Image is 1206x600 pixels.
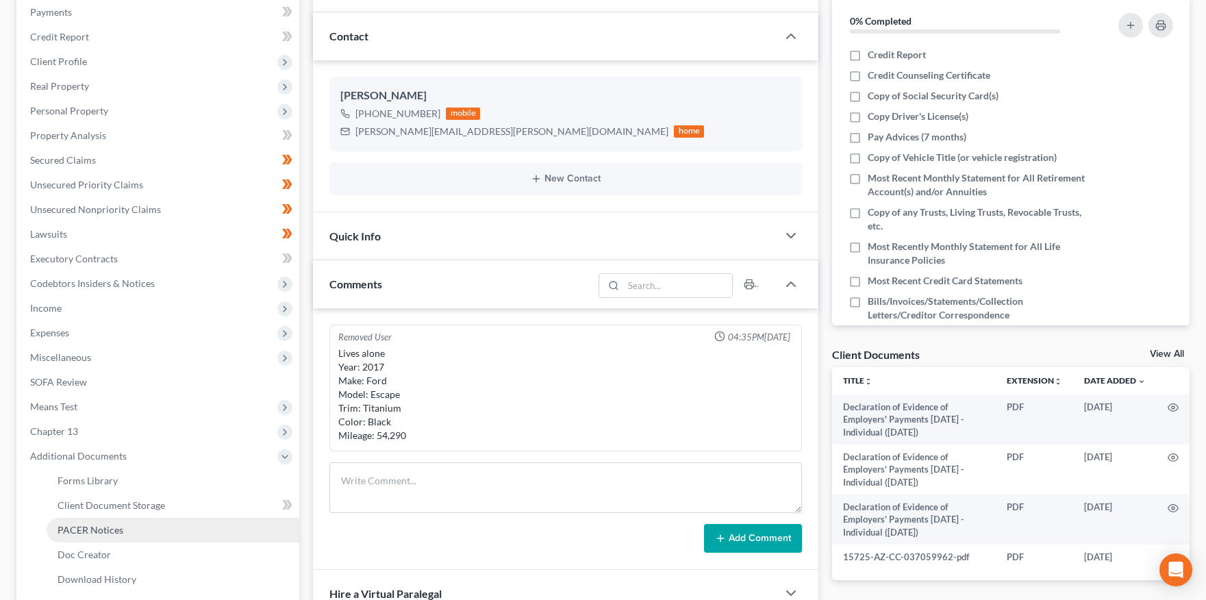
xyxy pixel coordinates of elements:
span: Credit Counseling Certificate [868,68,990,82]
a: Forms Library [47,468,299,493]
span: Expenses [30,327,69,338]
span: Most Recent Monthly Statement for All Retirement Account(s) and/or Annuities [868,171,1088,199]
div: mobile [446,108,480,120]
span: Download History [58,573,136,585]
span: Most Recent Credit Card Statements [868,274,1022,288]
input: Search... [624,274,733,297]
span: Comments [329,277,382,290]
td: [DATE] [1073,545,1157,569]
span: Unsecured Nonpriority Claims [30,203,161,215]
span: Real Property [30,80,89,92]
span: Copy Driver's License(s) [868,110,968,123]
a: Client Document Storage [47,493,299,518]
span: Miscellaneous [30,351,91,363]
td: [DATE] [1073,495,1157,545]
span: Pay Advices (7 months) [868,130,966,144]
span: Means Test [30,401,77,412]
span: Codebtors Insiders & Notices [30,277,155,289]
span: Payments [30,6,72,18]
a: Unsecured Nonpriority Claims [19,197,299,222]
span: Client Document Storage [58,499,165,511]
a: PACER Notices [47,518,299,542]
i: unfold_more [864,377,872,386]
span: Secured Claims [30,154,96,166]
td: PDF [996,545,1073,569]
span: 04:35PM[DATE] [728,331,790,344]
span: Income [30,302,62,314]
a: Date Added expand_more [1084,375,1146,386]
td: Declaration of Evidence of Employers' Payments [DATE] - Individual ([DATE]) [832,495,996,545]
td: PDF [996,395,1073,445]
td: Declaration of Evidence of Employers' Payments [DATE] - Individual ([DATE]) [832,445,996,495]
a: View All [1150,349,1184,359]
div: Open Intercom Messenger [1159,553,1192,586]
span: PACER Notices [58,524,123,536]
a: Unsecured Priority Claims [19,173,299,197]
i: expand_more [1138,377,1146,386]
div: Removed User [338,331,392,344]
span: Additional Documents [30,450,127,462]
i: unfold_more [1054,377,1062,386]
span: Copy of any Trusts, Living Trusts, Revocable Trusts, etc. [868,205,1088,233]
a: Credit Report [19,25,299,49]
div: Lives alone Year: 2017 Make: Ford Model: Escape Trim: Titanium Color: Black Mileage: 54,290 [338,347,793,442]
strong: 0% Completed [850,15,912,27]
span: Executory Contracts [30,253,118,264]
span: SOFA Review [30,376,87,388]
span: Credit Report [868,48,926,62]
div: Client Documents [832,347,920,362]
span: Hire a Virtual Paralegal [329,587,442,600]
span: Copy of Vehicle Title (or vehicle registration) [868,151,1057,164]
span: Quick Info [329,229,381,242]
td: [DATE] [1073,445,1157,495]
span: Chapter 13 [30,425,78,437]
a: Property Analysis [19,123,299,148]
a: Secured Claims [19,148,299,173]
a: Titleunfold_more [843,375,872,386]
span: Doc Creator [58,549,111,560]
span: Most Recently Monthly Statement for All Life Insurance Policies [868,240,1088,267]
span: Lawsuits [30,228,67,240]
a: Doc Creator [47,542,299,567]
a: Extensionunfold_more [1007,375,1062,386]
span: Contact [329,29,368,42]
td: [DATE] [1073,395,1157,445]
td: PDF [996,495,1073,545]
div: [PERSON_NAME][EMAIL_ADDRESS][PERSON_NAME][DOMAIN_NAME] [355,125,668,138]
div: home [674,125,704,138]
div: [PHONE_NUMBER] [355,107,440,121]
span: Copy of Social Security Card(s) [868,89,998,103]
span: Client Profile [30,55,87,67]
a: Download History [47,567,299,592]
a: SOFA Review [19,370,299,395]
span: Bills/Invoices/Statements/Collection Letters/Creditor Correspondence [868,295,1088,322]
td: Declaration of Evidence of Employers' Payments [DATE] - Individual ([DATE]) [832,395,996,445]
button: New Contact [340,173,791,184]
td: 15725-AZ-CC-037059962-pdf [832,545,996,569]
span: Credit Report [30,31,89,42]
span: Unsecured Priority Claims [30,179,143,190]
a: Lawsuits [19,222,299,247]
a: Executory Contracts [19,247,299,271]
span: Personal Property [30,105,108,116]
button: Add Comment [704,524,802,553]
td: PDF [996,445,1073,495]
span: Property Analysis [30,129,106,141]
span: Forms Library [58,475,118,486]
div: [PERSON_NAME] [340,88,791,104]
